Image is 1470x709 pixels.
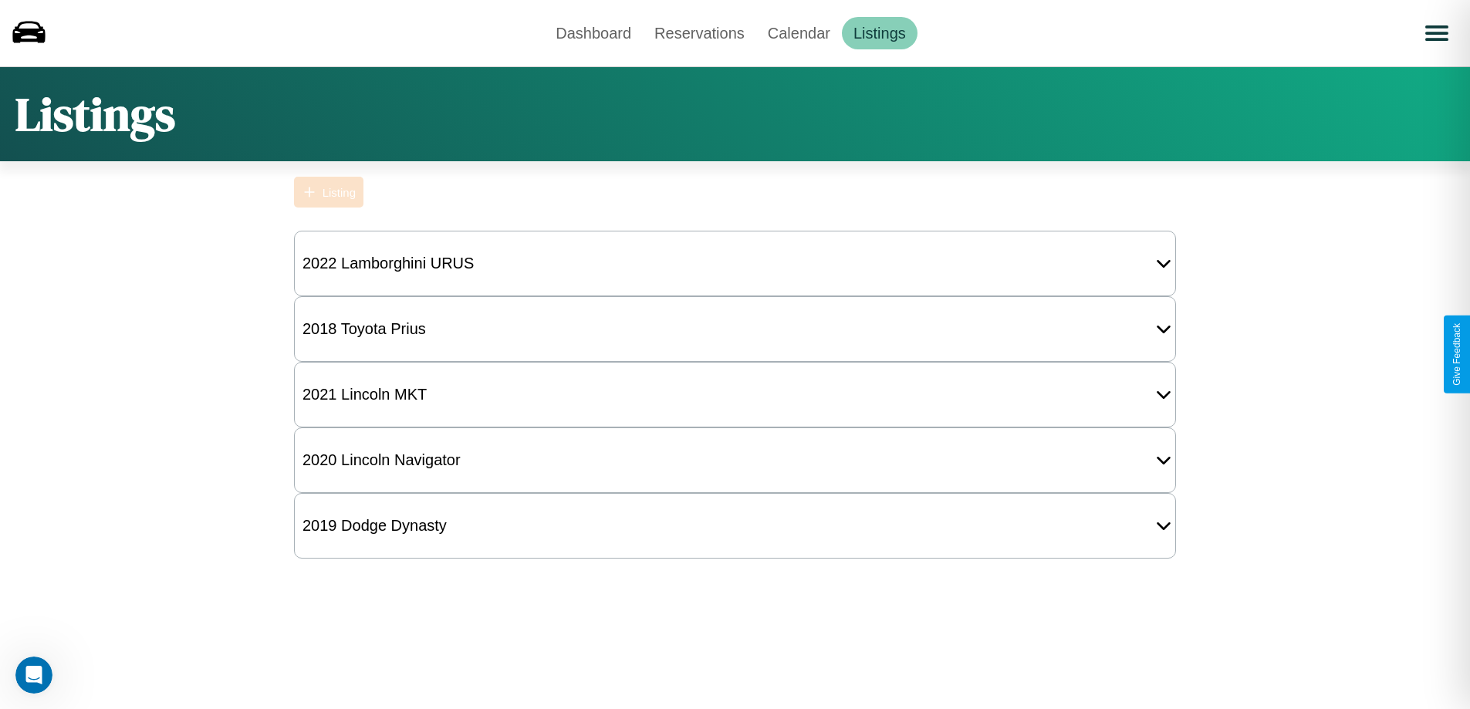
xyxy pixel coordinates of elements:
[295,247,482,280] div: 2022 Lamborghini URUS
[842,17,917,49] a: Listings
[1415,12,1458,55] button: Open menu
[323,186,356,199] div: Listing
[15,83,175,146] h1: Listings
[15,657,52,694] iframe: Intercom live chat
[295,312,434,346] div: 2018 Toyota Prius
[544,17,643,49] a: Dashboard
[1451,323,1462,386] div: Give Feedback
[643,17,756,49] a: Reservations
[295,444,468,477] div: 2020 Lincoln Navigator
[295,378,434,411] div: 2021 Lincoln MKT
[756,17,842,49] a: Calendar
[294,177,363,208] button: Listing
[295,509,455,542] div: 2019 Dodge Dynasty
